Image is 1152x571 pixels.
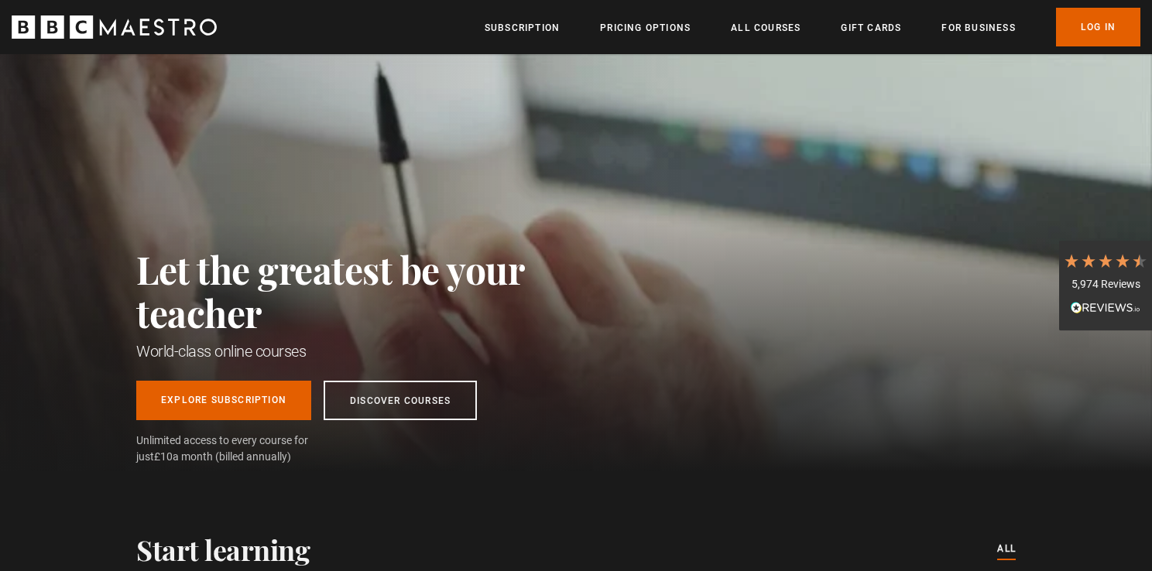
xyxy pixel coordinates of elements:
div: 5,974 ReviewsRead All Reviews [1059,241,1152,330]
a: Explore Subscription [136,381,311,420]
nav: Primary [485,8,1140,46]
a: Gift Cards [841,20,901,36]
a: Subscription [485,20,560,36]
h1: World-class online courses [136,340,593,362]
span: £10 [154,450,173,463]
img: REVIEWS.io [1071,302,1140,313]
div: Read All Reviews [1063,300,1148,319]
a: Discover Courses [324,381,477,420]
a: Log In [1056,8,1140,46]
h2: Let the greatest be your teacher [136,248,593,334]
svg: BBC Maestro [12,15,217,39]
a: Pricing Options [600,20,691,36]
span: Unlimited access to every course for just a month (billed annually) [136,433,345,465]
a: For business [941,20,1015,36]
div: 4.7 Stars [1063,252,1148,269]
div: 5,974 Reviews [1063,277,1148,292]
a: All Courses [731,20,801,36]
